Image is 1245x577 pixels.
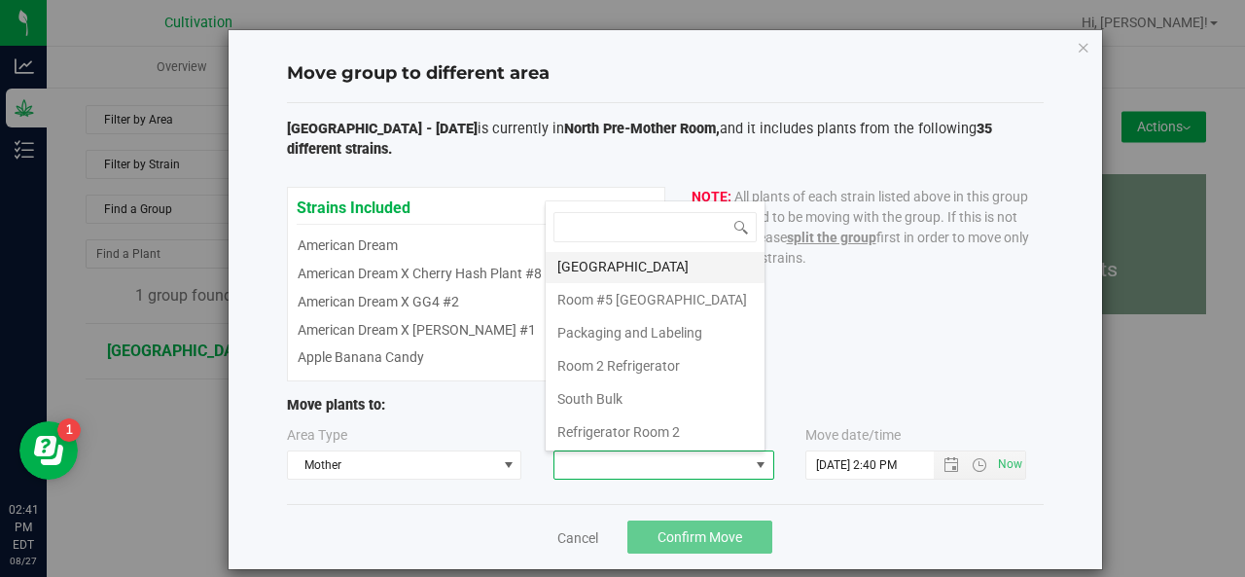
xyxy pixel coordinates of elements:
span: Set Current date [994,451,1027,479]
label: Move date/time [805,425,901,446]
h4: Move group to different area [287,61,1044,87]
span: All plants of each strain listed above in this group are assumed to be moving with the group. If ... [692,189,1029,266]
li: Packaging and Labeling [546,316,765,349]
iframe: Resource center unread badge [57,418,81,442]
li: Room #5 [GEOGRAPHIC_DATA] [546,283,765,316]
button: Confirm Move [627,521,772,554]
span: split the group [787,230,876,245]
span: Open the time view [963,457,996,473]
span: North Pre-Mother Room, [564,121,720,137]
span: Mother [288,451,497,479]
li: [GEOGRAPHIC_DATA] [546,250,765,283]
span: Move plants to: [287,397,385,414]
span: [GEOGRAPHIC_DATA] - [DATE] [287,121,478,137]
a: Cancel [557,528,598,548]
b: NOTE: [692,189,731,204]
label: Area Type [287,425,347,446]
iframe: Resource center [19,421,78,480]
li: Refrigerator Room 2 [546,415,765,449]
span: Open the date view [935,457,968,473]
li: Room 2 Refrigerator [546,349,765,382]
li: South Bulk [546,382,765,415]
span: Confirm Move [658,529,742,545]
p: is currently in and it includes plants from the following [287,119,1044,161]
span: Strains Included [297,188,410,217]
